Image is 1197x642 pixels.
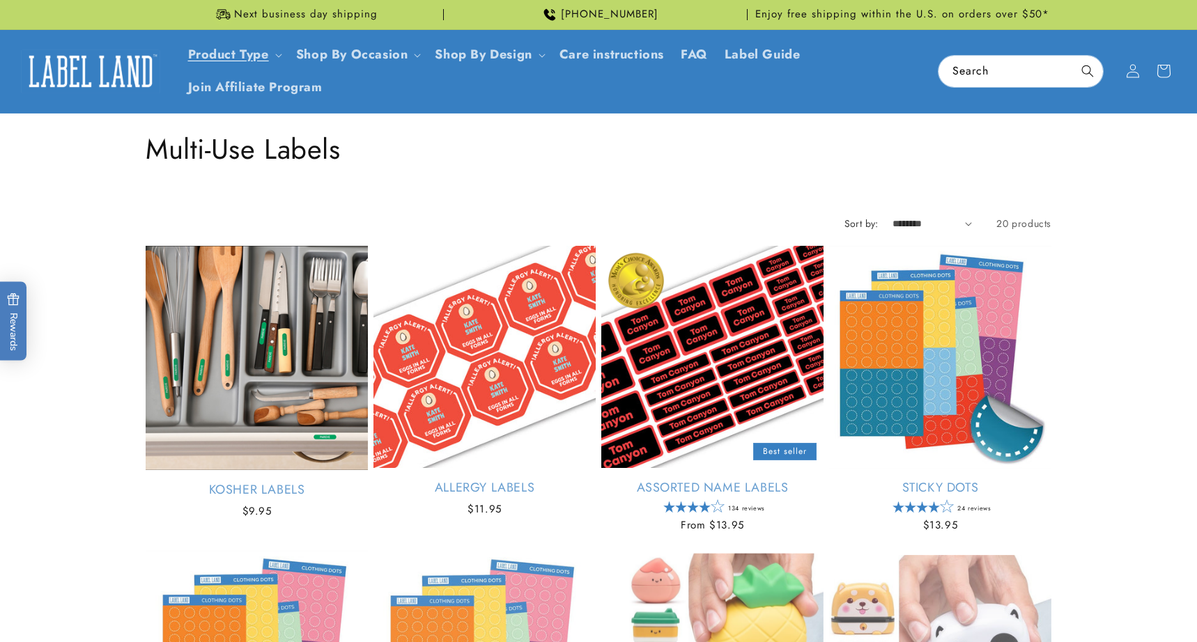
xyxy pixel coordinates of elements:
[7,293,20,351] span: Rewards
[146,482,368,498] a: Kosher Labels
[188,79,323,95] span: Join Affiliate Program
[601,480,824,496] a: Assorted Name Labels
[188,45,269,63] a: Product Type
[829,480,1051,496] a: Sticky Dots
[16,45,166,98] a: Label Land
[21,49,160,93] img: Label Land
[288,38,427,71] summary: Shop By Occasion
[551,38,672,71] a: Care instructions
[996,217,1051,230] span: 20 products
[180,38,288,71] summary: Product Type
[561,8,658,22] span: [PHONE_NUMBER]
[559,47,664,63] span: Care instructions
[1072,56,1103,86] button: Search
[672,38,716,71] a: FAQ
[435,45,532,63] a: Shop By Design
[725,47,801,63] span: Label Guide
[844,217,879,230] label: Sort by:
[904,577,1183,628] iframe: Gorgias Floating Chat
[681,47,708,63] span: FAQ
[716,38,809,71] a: Label Guide
[426,38,550,71] summary: Shop By Design
[755,8,1049,22] span: Enjoy free shipping within the U.S. on orders over $50*
[296,47,408,63] span: Shop By Occasion
[146,131,1051,167] h1: Multi-Use Labels
[373,480,596,496] a: Allergy Labels
[180,71,331,104] a: Join Affiliate Program
[234,8,378,22] span: Next business day shipping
